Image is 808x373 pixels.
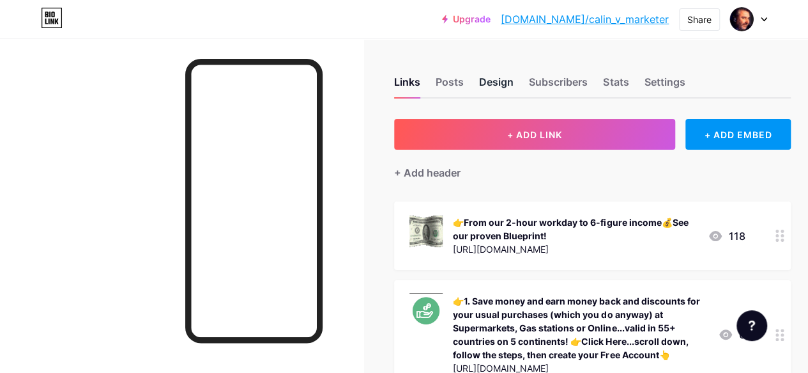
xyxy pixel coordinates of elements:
[507,129,562,140] span: + ADD LINK
[501,12,669,27] a: [DOMAIN_NAME]/calin_v_marketer
[644,74,685,97] div: Settings
[453,242,697,256] div: [URL][DOMAIN_NAME]
[479,74,514,97] div: Design
[394,165,461,180] div: + Add header
[453,216,697,242] div: 👉From our 2-hour workday to 6-figure income💰See our proven Blueprint!
[436,74,464,97] div: Posts
[708,228,745,244] div: 118
[409,293,443,326] img: 👉1. Save money and earn money back and discounts for your usual purchases (which you do anyway) a...
[685,119,791,150] div: + ADD EMBED
[409,214,443,248] img: 👉From our 2-hour workday to 6-figure income💰See our proven Blueprint!
[687,13,712,26] div: Share
[442,14,491,24] a: Upgrade
[453,294,708,361] div: 👉1. Save money and earn money back and discounts for your usual purchases (which you do anyway) a...
[394,74,420,97] div: Links
[394,119,675,150] button: + ADD LINK
[718,327,745,342] div: 0
[603,74,629,97] div: Stats
[529,74,588,97] div: Subscribers
[729,7,754,31] img: calin_v_marketer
